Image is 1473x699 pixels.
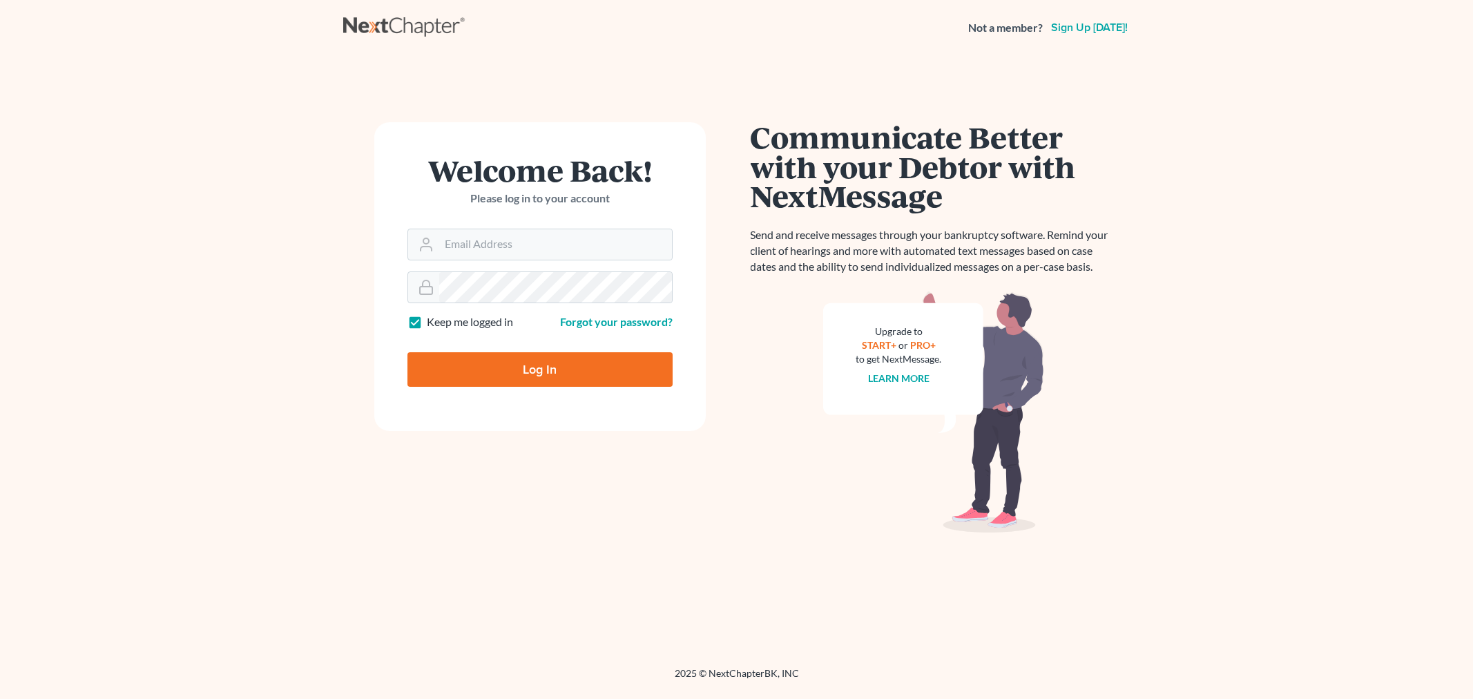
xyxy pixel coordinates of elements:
[427,314,513,330] label: Keep me logged in
[1048,22,1130,33] a: Sign up [DATE]!
[407,352,673,387] input: Log In
[407,191,673,207] p: Please log in to your account
[856,352,942,366] div: to get NextMessage.
[868,372,930,384] a: Learn more
[823,291,1044,533] img: nextmessage_bg-59042aed3d76b12b5cd301f8e5b87938c9018125f34e5fa2b7a6b67550977c72.svg
[343,667,1130,691] div: 2025 © NextChapterBK, INC
[968,20,1043,36] strong: Not a member?
[751,227,1117,275] p: Send and receive messages through your bankruptcy software. Remind your client of hearings and mo...
[856,325,942,338] div: Upgrade to
[910,339,936,351] a: PRO+
[560,315,673,328] a: Forgot your password?
[862,339,896,351] a: START+
[751,122,1117,211] h1: Communicate Better with your Debtor with NextMessage
[407,155,673,185] h1: Welcome Back!
[898,339,908,351] span: or
[439,229,672,260] input: Email Address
